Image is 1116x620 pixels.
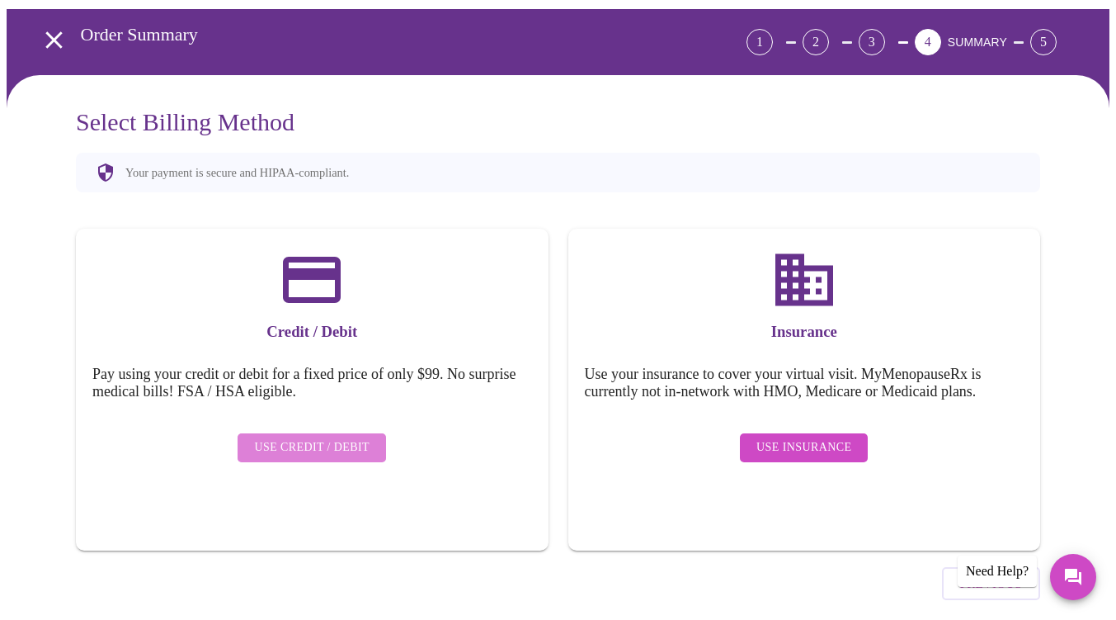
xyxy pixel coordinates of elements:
[30,16,78,64] button: open drawer
[92,366,532,400] h5: Pay using your credit or debit for a fixed price of only $99. No surprise medical bills! FSA / HS...
[76,108,1040,136] h3: Select Billing Method
[740,433,868,462] button: Use Insurance
[1050,554,1096,600] button: Messages
[859,29,885,55] div: 3
[803,29,829,55] div: 2
[756,438,851,458] span: Use Insurance
[942,567,1040,600] button: Previous
[585,323,1024,341] h3: Insurance
[1030,29,1057,55] div: 5
[125,166,349,180] p: Your payment is secure and HIPAA-compliant.
[915,29,941,55] div: 4
[254,438,370,458] span: Use Credit / Debit
[948,35,1007,49] span: SUMMARY
[585,366,1024,400] h5: Use your insurance to cover your virtual visit. MyMenopauseRx is currently not in-network with HM...
[92,323,532,341] h3: Credit / Debit
[238,433,386,462] button: Use Credit / Debit
[958,556,1037,587] div: Need Help?
[746,29,773,55] div: 1
[81,24,655,45] h3: Order Summary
